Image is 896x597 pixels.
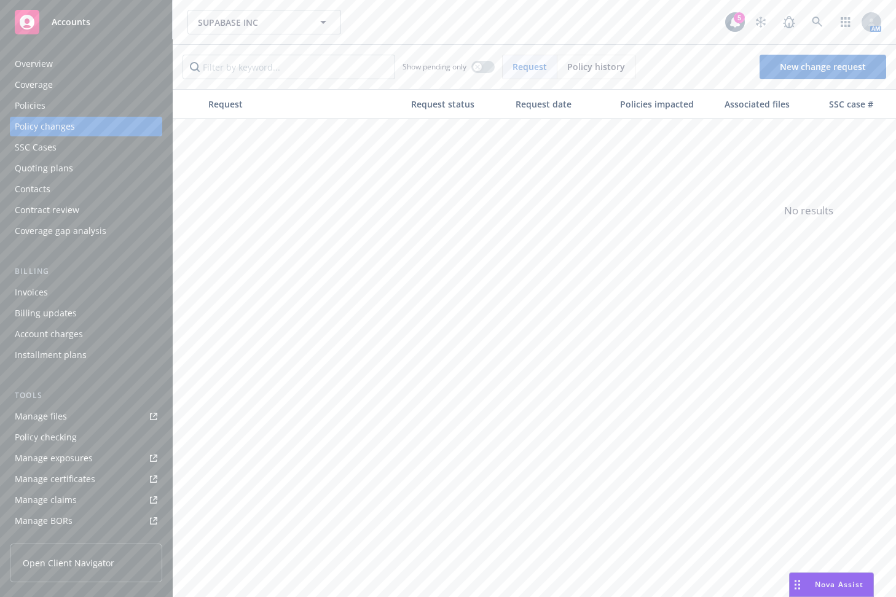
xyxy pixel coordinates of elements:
[10,265,162,278] div: Billing
[198,16,304,29] span: SUPABASE INC
[760,55,886,79] a: New change request
[15,158,73,178] div: Quoting plans
[203,89,406,119] button: Request
[15,75,53,95] div: Coverage
[15,490,77,510] div: Manage claims
[511,89,615,119] button: Request date
[10,511,162,531] a: Manage BORs
[15,283,48,302] div: Invoices
[10,179,162,199] a: Contacts
[15,324,83,344] div: Account charges
[734,12,745,23] div: 5
[187,10,341,34] button: SUPABASE INC
[15,54,53,74] div: Overview
[10,532,162,552] a: Summary of insurance
[516,98,610,111] div: Request date
[15,117,75,136] div: Policy changes
[10,490,162,510] a: Manage claims
[780,61,866,72] span: New change request
[10,448,162,468] a: Manage exposures
[749,10,773,34] a: Stop snowing
[10,138,162,157] a: SSC Cases
[15,407,67,426] div: Manage files
[833,10,858,34] a: Switch app
[513,60,547,73] span: Request
[15,221,106,241] div: Coverage gap analysis
[10,158,162,178] a: Quoting plans
[15,138,57,157] div: SSC Cases
[620,98,715,111] div: Policies impacted
[10,324,162,344] a: Account charges
[52,17,90,27] span: Accounts
[208,98,401,111] div: Request
[567,60,625,73] span: Policy history
[23,556,114,569] span: Open Client Navigator
[183,55,395,79] input: Filter by keyword...
[15,469,95,489] div: Manage certificates
[10,407,162,426] a: Manage files
[10,200,162,220] a: Contract review
[10,389,162,402] div: Tools
[720,89,824,119] button: Associated files
[15,427,77,447] div: Policy checking
[10,427,162,447] a: Policy checking
[725,98,819,111] div: Associated files
[615,89,720,119] button: Policies impacted
[15,511,73,531] div: Manage BORs
[15,532,108,552] div: Summary of insurance
[790,573,805,596] div: Drag to move
[15,448,93,468] div: Manage exposures
[15,303,77,323] div: Billing updates
[406,89,511,119] button: Request status
[15,345,87,365] div: Installment plans
[10,469,162,489] a: Manage certificates
[10,221,162,241] a: Coverage gap analysis
[10,5,162,39] a: Accounts
[805,10,830,34] a: Search
[10,54,162,74] a: Overview
[15,179,50,199] div: Contacts
[10,283,162,302] a: Invoices
[777,10,801,34] a: Report a Bug
[10,75,162,95] a: Coverage
[10,117,162,136] a: Policy changes
[15,96,45,115] div: Policies
[789,572,874,597] button: Nova Assist
[403,61,466,72] span: Show pending only
[411,98,506,111] div: Request status
[10,96,162,115] a: Policies
[10,303,162,323] a: Billing updates
[10,345,162,365] a: Installment plans
[15,200,79,220] div: Contract review
[815,579,863,590] span: Nova Assist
